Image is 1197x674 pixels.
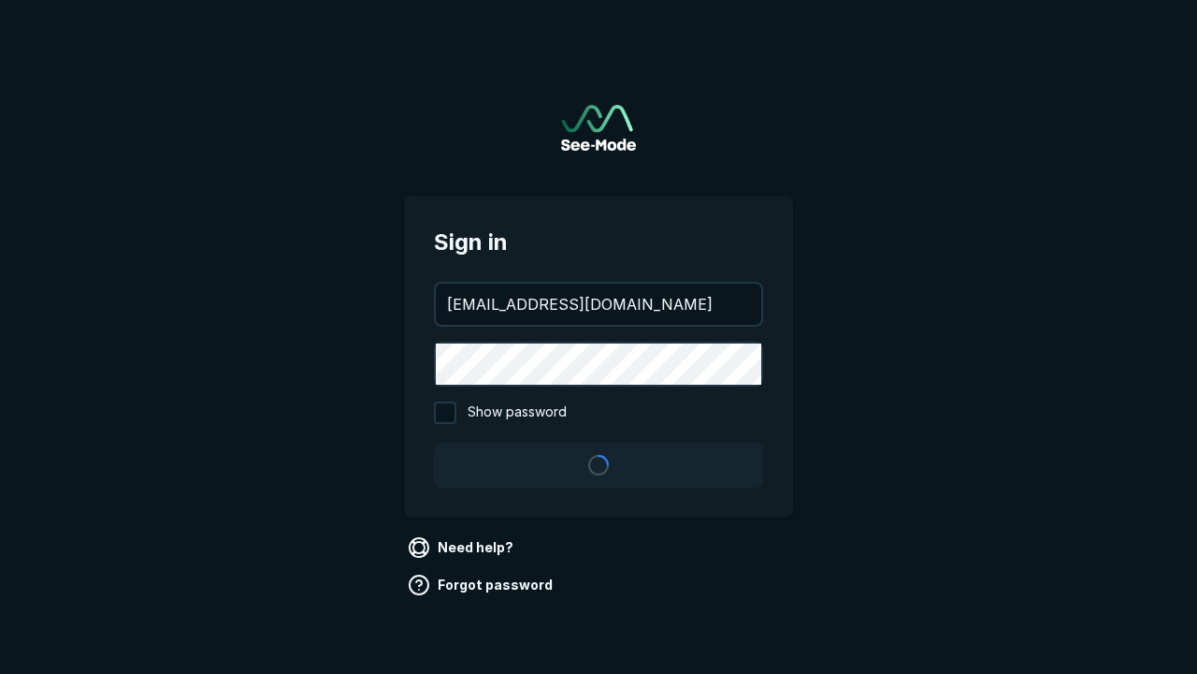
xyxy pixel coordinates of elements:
a: Need help? [404,533,521,563]
span: Sign in [434,226,763,259]
img: See-Mode Logo [561,105,636,151]
a: Forgot password [404,570,560,600]
input: your@email.com [436,284,761,325]
span: Show password [468,402,567,424]
a: Go to sign in [561,105,636,151]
